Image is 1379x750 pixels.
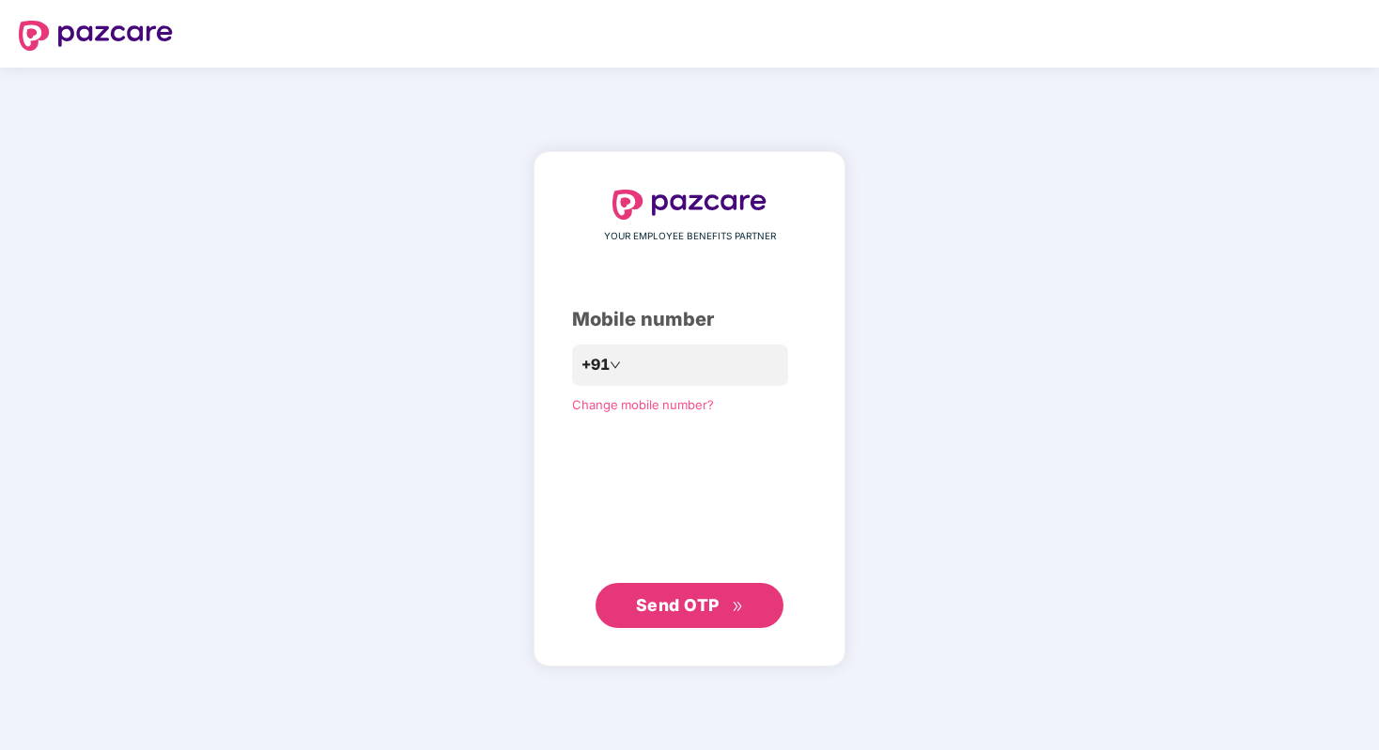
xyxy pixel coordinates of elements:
[604,229,776,244] span: YOUR EMPLOYEE BENEFITS PARTNER
[572,397,714,412] a: Change mobile number?
[732,601,744,613] span: double-right
[581,353,610,376] span: +91
[19,21,173,51] img: logo
[572,305,807,334] div: Mobile number
[596,583,783,628] button: Send OTPdouble-right
[612,190,767,220] img: logo
[636,595,720,615] span: Send OTP
[610,360,621,371] span: down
